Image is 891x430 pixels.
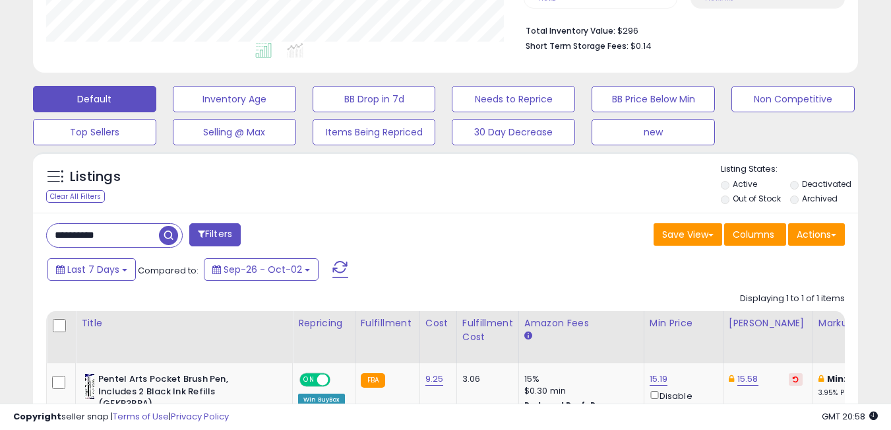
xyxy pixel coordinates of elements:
span: $0.14 [630,40,652,52]
span: OFF [328,375,350,386]
button: Last 7 Days [47,258,136,281]
div: Cost [425,316,451,330]
button: 30 Day Decrease [452,119,575,145]
button: Needs to Reprice [452,86,575,112]
small: Amazon Fees. [524,330,532,342]
button: Filters [189,223,241,246]
div: Min Price [650,316,718,330]
a: 15.58 [737,373,758,386]
a: 9.25 [425,373,444,386]
button: Save View [654,223,722,246]
div: Repricing [298,316,350,330]
b: Short Term Storage Fees: [526,40,629,52]
strong: Copyright [13,410,61,423]
a: Terms of Use [113,410,169,423]
button: Inventory Age [173,86,296,112]
div: Clear All Filters [46,190,105,203]
p: Listing States: [721,163,858,176]
div: Fulfillment [361,316,414,330]
button: new [592,119,715,145]
div: seller snap | | [13,411,229,423]
div: Displaying 1 to 1 of 1 items [740,293,845,305]
h5: Listings [70,168,121,186]
div: $0.30 min [524,385,634,397]
span: 2025-10-10 20:58 GMT [822,410,878,423]
li: $296 [526,22,835,38]
span: Sep-26 - Oct-02 [224,263,302,276]
div: Disable auto adjust min [650,388,713,427]
label: Deactivated [802,178,851,190]
img: 41awOLorLjL._SL40_.jpg [84,373,95,400]
button: Columns [724,223,786,246]
span: Columns [733,228,774,241]
span: Last 7 Days [67,263,119,276]
span: Compared to: [138,264,199,277]
button: Items Being Repriced [313,119,436,145]
button: BB Drop in 7d [313,86,436,112]
small: FBA [361,373,385,388]
button: BB Price Below Min [592,86,715,112]
span: ON [301,375,317,386]
button: Default [33,86,156,112]
button: Top Sellers [33,119,156,145]
b: Total Inventory Value: [526,25,615,36]
div: 15% [524,373,634,385]
div: Title [81,316,287,330]
button: Non Competitive [731,86,855,112]
button: Sep-26 - Oct-02 [204,258,319,281]
div: [PERSON_NAME] [729,316,807,330]
a: Privacy Policy [171,410,229,423]
label: Out of Stock [733,193,781,204]
b: Min: [827,373,847,385]
button: Selling @ Max [173,119,296,145]
label: Archived [802,193,838,204]
button: Actions [788,223,845,246]
a: 15.19 [650,373,668,386]
b: Pentel Arts Pocket Brush Pen, Includes 2 Black Ink Refills (GFKP3BPA) [98,373,259,413]
div: Fulfillment Cost [462,316,513,344]
div: Amazon Fees [524,316,638,330]
label: Active [733,178,757,190]
div: 3.06 [462,373,508,385]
